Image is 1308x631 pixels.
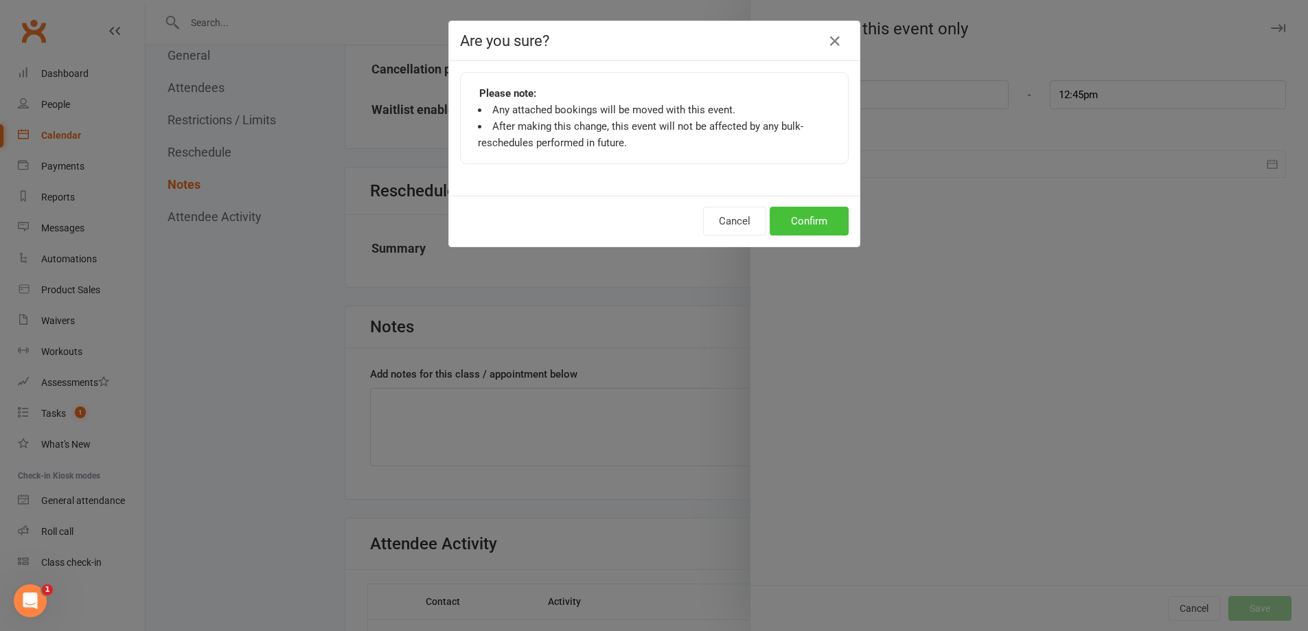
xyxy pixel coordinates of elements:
[479,85,536,102] strong: Please note:
[770,207,849,236] button: Confirm
[703,207,766,236] button: Cancel
[478,118,831,151] li: After making this change, this event will not be affected by any bulk-reschedules performed in fu...
[14,584,47,617] iframe: Intercom live chat
[824,30,846,52] button: Close
[460,32,849,49] h4: Are you sure?
[478,102,831,118] li: Any attached bookings will be moved with this event.
[42,584,53,595] span: 1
